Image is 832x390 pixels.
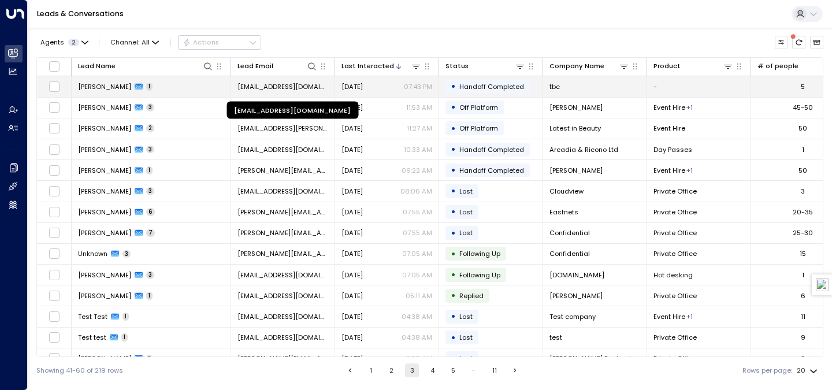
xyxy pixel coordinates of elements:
[146,208,155,216] span: 6
[549,82,560,91] span: tbc
[237,187,328,196] span: jzaves@cloudview.co.uk
[653,61,681,72] div: Product
[341,207,363,217] span: Aug 19, 2025
[341,312,363,321] span: Aug 19, 2025
[341,82,363,91] span: Aug 19, 2025
[801,82,805,91] div: 5
[37,9,124,18] a: Leads & Conversations
[549,228,590,237] span: Confidential
[142,39,150,46] span: All
[40,39,64,46] span: Agents
[686,312,693,321] div: Meeting Rooms
[653,166,685,175] span: Event Hire
[549,61,604,72] div: Company Name
[400,187,432,196] p: 08:06 AM
[49,81,60,92] span: Toggle select row
[549,249,590,258] span: Confidential
[653,124,685,133] span: Event Hire
[237,312,328,321] span: test@company.com
[78,270,131,280] span: Gillian Marechal
[237,82,328,91] span: m.constantino39@gmail.com
[36,366,123,376] div: Showing 41-60 of 219 rows
[798,166,807,175] div: 50
[775,36,788,49] button: Customize
[341,61,421,72] div: Last Interacted
[227,102,359,119] div: [EMAIL_ADDRESS][DOMAIN_NAME]
[802,270,804,280] div: 1
[341,124,363,133] span: Aug 19, 2025
[459,166,524,175] span: Handoff Completed
[459,82,524,91] span: Handoff Completed
[146,103,154,112] span: 3
[653,61,733,72] div: Product
[451,267,456,283] div: •
[406,354,432,363] p: 11:58 AM
[107,36,163,49] button: Channel:All
[404,82,432,91] p: 07:43 PM
[445,61,469,72] div: Status
[49,332,60,343] span: Toggle select row
[549,145,618,154] span: Arcadia & Ricono Ltd
[237,291,328,300] span: hello@tallymarket.co.uk
[446,363,460,377] button: Go to page 5
[653,249,697,258] span: Private Office
[445,61,525,72] div: Status
[686,166,693,175] div: Meeting Rooms
[78,82,131,91] span: Matthew Constantino
[451,79,456,94] div: •
[237,270,328,280] span: codeflowstudios@proton.me
[364,363,378,377] button: Go to page 1
[451,225,456,241] div: •
[451,162,456,178] div: •
[49,248,60,259] span: Toggle select row
[459,207,473,217] span: Lost
[802,145,804,154] div: 1
[237,61,273,72] div: Lead Email
[49,122,60,134] span: Toggle select row
[801,354,805,363] div: 2
[402,270,432,280] p: 07:05 AM
[146,229,155,237] span: 7
[237,228,328,237] span: isabelle@tallyworkspace.com
[459,249,500,258] span: Following Up
[508,363,522,377] button: Go to next page
[404,145,432,154] p: 10:33 AM
[801,187,805,196] div: 3
[403,207,432,217] p: 07:55 AM
[451,330,456,346] div: •
[341,61,394,72] div: Last Interacted
[78,166,131,175] span: Lillie Taylor
[459,354,473,363] span: Lost
[68,39,79,46] span: 2
[237,207,328,217] span: Oliver.Levesley@knightfrank.com
[405,363,419,377] button: page 3
[122,250,131,258] span: 3
[49,61,60,72] span: Toggle select all
[49,206,60,218] span: Toggle select row
[49,185,60,197] span: Toggle select row
[549,61,629,72] div: Company Name
[78,207,131,217] span: Gabriel Campa
[757,61,798,72] div: # of people
[459,291,484,300] span: Replied
[801,291,805,300] div: 6
[146,355,153,363] span: 1
[78,312,107,321] span: Test Test
[426,363,440,377] button: Go to page 4
[406,291,432,300] p: 05:11 AM
[402,166,432,175] p: 09:22 AM
[653,187,697,196] span: Private Office
[341,354,363,363] span: Aug 18, 2025
[686,103,693,112] div: Meeting Rooms
[451,351,456,366] div: •
[146,166,153,174] span: 1
[801,333,805,342] div: 9
[341,291,363,300] span: Aug 19, 2025
[653,228,697,237] span: Private Office
[459,103,498,112] span: Off Platform
[49,269,60,281] span: Toggle select row
[78,249,107,258] span: Unknown
[78,354,131,363] span: Alex Johnson
[49,227,60,239] span: Toggle select row
[647,76,751,96] td: -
